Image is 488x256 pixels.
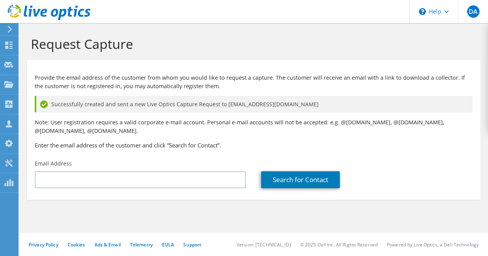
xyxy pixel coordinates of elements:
a: Telemetry [130,241,153,248]
h3: Enter the email address of the customer and click “Search for Contact”. [35,141,473,149]
span: DA [467,5,480,18]
li: Powered by Live Optics, a Dell Technology [387,241,479,248]
a: Ads & Email [95,241,121,248]
svg: \n [419,8,426,15]
label: Email Address [35,160,72,167]
p: Provide the email address of the customer from whom you would like to request a capture. The cust... [35,74,473,90]
a: EULA [162,241,174,248]
a: Cookies [68,241,85,248]
h1: Request Capture [31,36,473,52]
li: © 2025 Dell Inc. All Rights Reserved [300,241,378,248]
a: Privacy Policy [29,241,58,248]
span: Successfully created and sent a new Live Optics Capture Request to [EMAIL_ADDRESS][DOMAIN_NAME] [51,100,319,109]
a: Search for Contact [261,171,340,188]
li: Version: [TECHNICAL_ID] [236,241,291,248]
a: Support [183,241,201,248]
p: Note: User registration requires a valid corporate e-mail account. Personal e-mail accounts will ... [35,118,473,135]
